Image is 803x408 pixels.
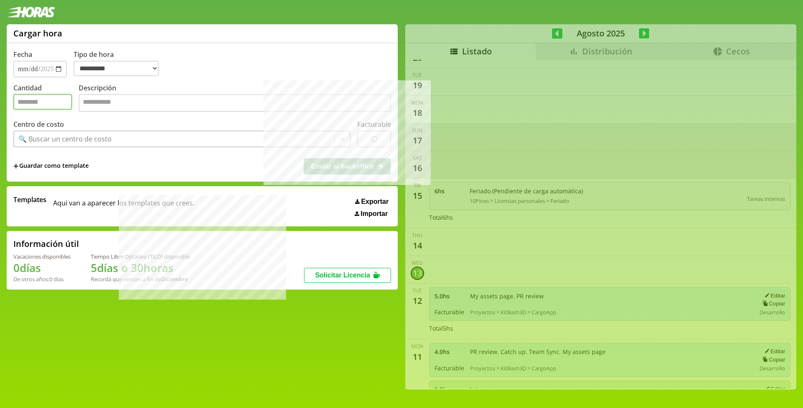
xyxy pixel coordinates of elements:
[13,162,18,171] span: +
[91,253,190,260] div: Tiempo Libre Optativo (TiLO) disponible
[53,195,194,218] span: Aqui van a aparecer los templates que crees.
[353,198,391,206] button: Exportar
[361,210,388,218] span: Importar
[18,134,112,144] div: 🔍 Buscar un centro de costo
[13,28,62,39] h1: Cargar hora
[13,94,72,110] input: Cantidad
[13,120,64,129] label: Centro de costo
[13,83,79,114] label: Cantidad
[79,94,391,112] textarea: Descripción
[74,61,159,76] select: Tipo de hora
[13,50,32,59] label: Fecha
[357,120,391,129] label: Facturable
[315,272,370,279] span: Solicitar Licencia
[91,260,190,275] h1: 5 días o 30 horas
[13,253,71,260] div: Vacaciones disponibles
[13,260,71,275] h1: 0 días
[7,7,55,18] img: logotipo
[79,83,391,114] label: Descripción
[13,275,71,283] div: De otros años: 0 días
[361,198,389,205] span: Exportar
[304,268,391,283] button: Solicitar Licencia
[13,238,79,249] h2: Información útil
[91,275,190,283] div: Recordá que vencen a fin de
[13,162,89,171] span: +Guardar como template
[74,50,166,77] label: Tipo de hora
[161,275,188,283] b: Diciembre
[13,195,46,204] span: Templates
